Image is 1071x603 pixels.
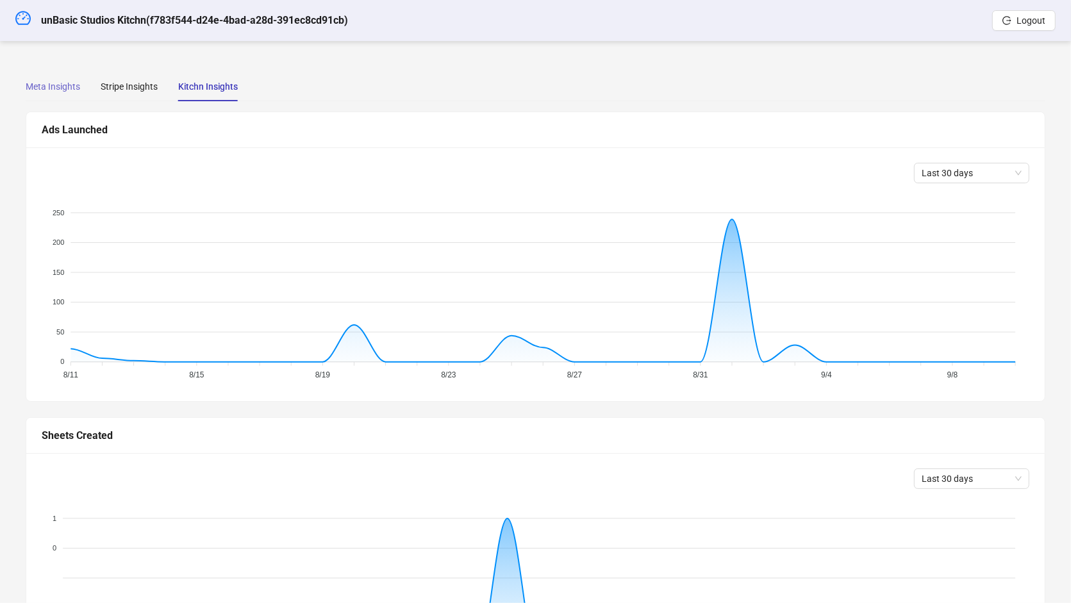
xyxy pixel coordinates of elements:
span: Logout [1017,15,1045,26]
span: Last 30 days [922,163,1022,183]
tspan: 0 [60,358,64,365]
tspan: 8/19 [315,370,331,379]
div: Kitchn Insights [178,79,238,94]
tspan: 9/8 [947,370,958,379]
div: Ads Launched [42,122,1029,138]
div: Stripe Insights [101,79,158,94]
tspan: 50 [56,328,64,336]
tspan: 0 [53,544,56,552]
tspan: 250 [53,209,64,217]
tspan: 100 [53,298,64,306]
tspan: 200 [53,238,64,246]
tspan: 8/27 [567,370,583,379]
div: Sheets Created [42,427,1029,443]
tspan: 8/11 [63,370,79,379]
div: Meta Insights [26,79,80,94]
tspan: 8/23 [441,370,456,379]
tspan: 1 [53,515,56,522]
tspan: 8/31 [693,370,708,379]
tspan: 9/4 [821,370,832,379]
tspan: 8/15 [189,370,204,379]
span: dashboard [15,10,31,26]
h5: unBasic Studios Kitchn ( f783f544-d24e-4bad-a28d-391ec8cd91cb ) [41,13,348,28]
span: Last 30 days [922,469,1022,488]
button: Logout [992,10,1056,31]
span: logout [1002,16,1011,25]
tspan: 150 [53,268,64,276]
